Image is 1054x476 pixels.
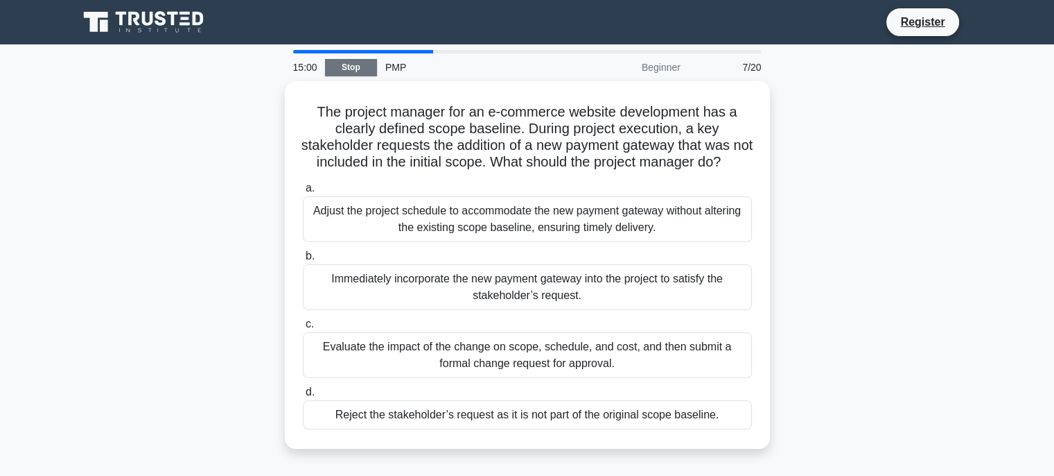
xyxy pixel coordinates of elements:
span: a. [306,182,315,194]
div: PMP [377,53,568,81]
div: Adjust the project schedule to accommodate the new payment gateway without altering the existing ... [303,196,752,242]
a: Stop [325,59,377,76]
a: Register [892,13,953,31]
span: c. [306,318,314,330]
span: d. [306,386,315,398]
div: Beginner [568,53,689,81]
span: b. [306,250,315,262]
div: Immediately incorporate the new payment gateway into the project to satisfy the stakeholder’s req... [303,264,752,310]
div: 15:00 [285,53,325,81]
h5: The project manager for an e-commerce website development has a clearly defined scope baseline. D... [301,103,753,171]
div: Reject the stakeholder’s request as it is not part of the original scope baseline. [303,400,752,430]
div: Evaluate the impact of the change on scope, schedule, and cost, and then submit a formal change r... [303,332,752,378]
div: 7/20 [689,53,770,81]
